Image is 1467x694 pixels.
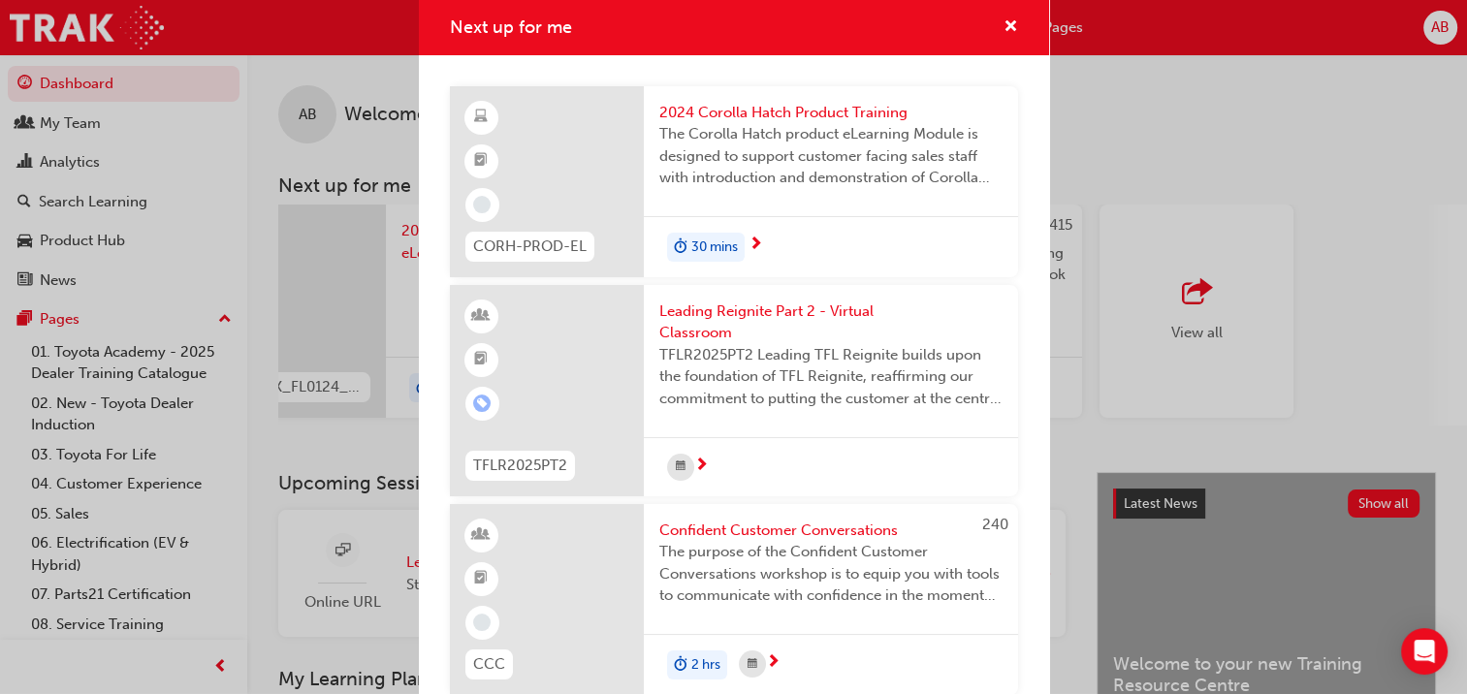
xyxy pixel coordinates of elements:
span: learningRecordVerb_NONE-icon [473,614,491,631]
span: next-icon [694,457,709,475]
span: duration-icon [674,652,687,678]
span: cross-icon [1004,19,1018,37]
span: CCC [473,653,505,676]
span: learningResourceType_ELEARNING-icon [474,105,488,130]
span: Confident Customer Conversations [659,520,1003,542]
span: booktick-icon [474,347,488,372]
div: Open Intercom Messenger [1401,628,1448,675]
a: TFLR2025PT2Leading Reignite Part 2 - Virtual ClassroomTFLR2025PT2 Leading TFL Reignite builds upo... [450,285,1018,496]
span: 2 hrs [691,654,720,677]
a: CORH-PROD-EL2024 Corolla Hatch Product TrainingThe Corolla Hatch product eLearning Module is desi... [450,86,1018,277]
span: Leading Reignite Part 2 - Virtual Classroom [659,300,1003,344]
span: CORH-PROD-EL [473,236,587,258]
span: Next up for me [450,16,572,38]
span: learningRecordVerb_ENROLL-icon [473,394,491,412]
span: calendar-icon [676,455,686,479]
span: TFLR2025PT2 [473,455,567,477]
span: learningRecordVerb_NONE-icon [473,196,491,213]
span: The Corolla Hatch product eLearning Module is designed to support customer facing sales staff wit... [659,123,1003,189]
span: The purpose of the Confident Customer Conversations workshop is to equip you with tools to commun... [659,541,1003,607]
span: TFLR2025PT2 Leading TFL Reignite builds upon the foundation of TFL Reignite, reaffirming our comm... [659,344,1003,410]
span: duration-icon [674,235,687,260]
span: next-icon [766,654,781,672]
span: calendar-icon [748,652,757,677]
span: learningResourceType_INSTRUCTOR_LED-icon [474,522,488,548]
span: 30 mins [691,237,738,259]
button: cross-icon [1004,16,1018,40]
span: 240 [982,516,1008,533]
span: next-icon [749,237,763,254]
span: booktick-icon [474,148,488,173]
span: 2024 Corolla Hatch Product Training [659,102,1003,124]
span: learningResourceType_INSTRUCTOR_LED-icon [474,303,488,329]
span: booktick-icon [474,566,488,591]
